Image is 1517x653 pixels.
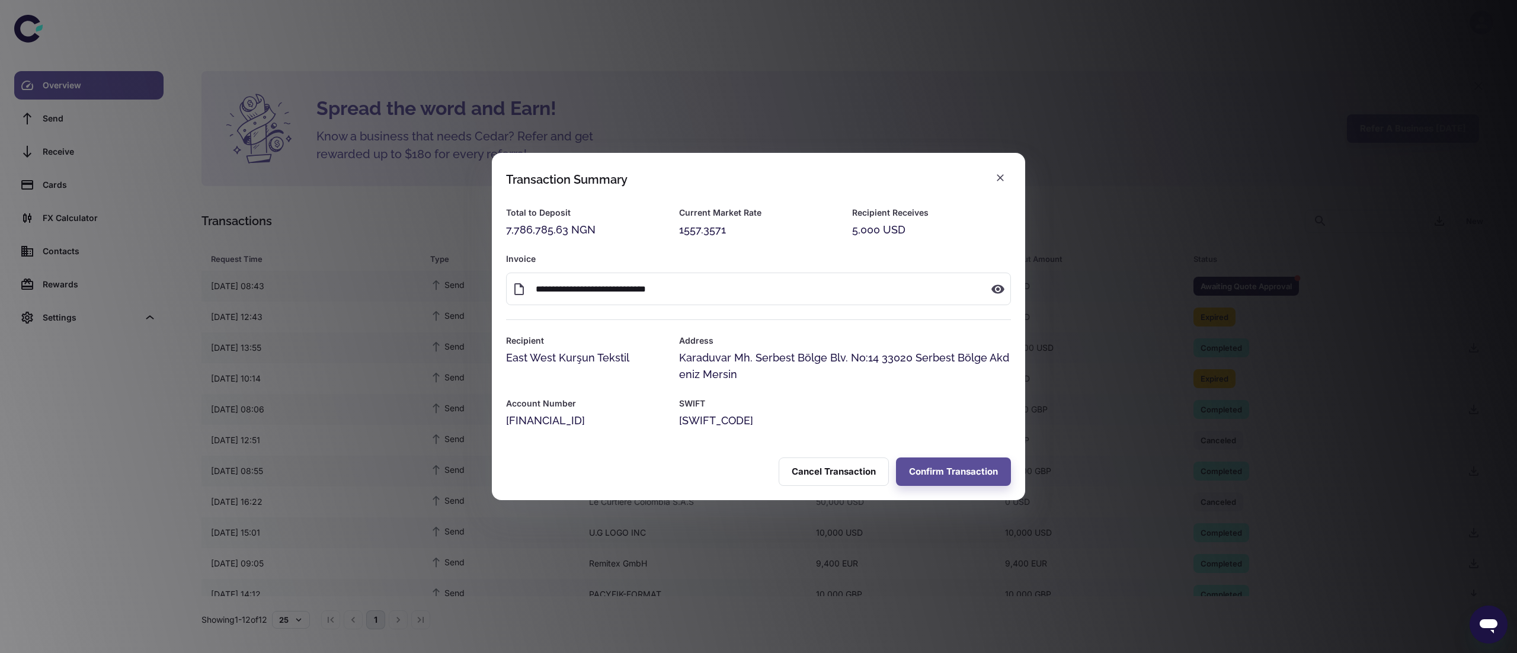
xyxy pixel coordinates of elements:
[506,397,665,410] h6: Account Number
[506,252,1011,265] h6: Invoice
[506,206,665,219] h6: Total to Deposit
[852,222,1011,238] div: 5,000 USD
[506,412,665,429] div: [FINANCIAL_ID]
[896,457,1011,486] button: Confirm Transaction
[506,334,665,347] h6: Recipient
[679,206,838,219] h6: Current Market Rate
[679,350,1011,383] div: Karaduvar Mh. Serbest Bölge Blv. No:14 33020 Serbest Bölge Akdeniz Mersin
[506,172,628,187] div: Transaction Summary
[1470,606,1508,644] iframe: Button to launch messaging window
[506,222,665,238] div: 7,786,785.63 NGN
[679,397,1011,410] h6: SWIFT
[679,222,838,238] div: 1557.3571
[679,412,1011,429] div: [SWIFT_CODE]
[679,334,1011,347] h6: Address
[506,350,665,366] div: East West Kurşun Tekstil
[779,457,889,486] button: Cancel Transaction
[852,206,1011,219] h6: Recipient Receives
